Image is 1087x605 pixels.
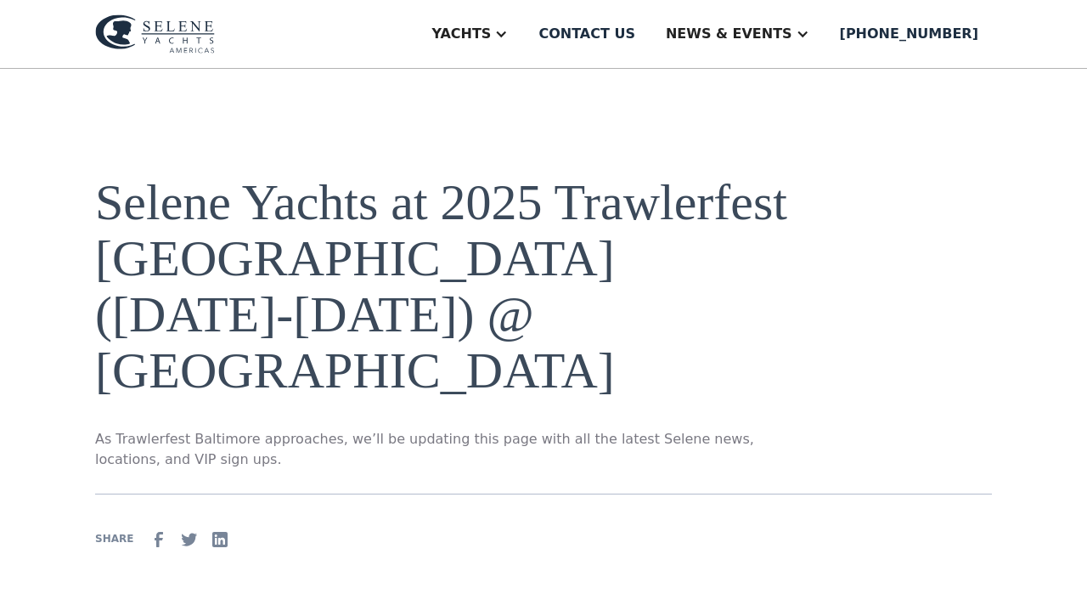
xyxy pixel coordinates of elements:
div: Yachts [431,24,491,44]
div: [PHONE_NUMBER] [840,24,978,44]
p: As Trawlerfest Baltimore approaches, we’ll be updating this page with all the latest Selene news,... [95,429,802,470]
img: logo [95,14,215,54]
div: News & EVENTS [666,24,792,44]
div: Contact us [538,24,635,44]
img: facebook [149,529,169,549]
h1: Selene Yachts at 2025 Trawlerfest [GEOGRAPHIC_DATA] ([DATE]-[DATE]) @ [GEOGRAPHIC_DATA] [95,174,802,399]
div: SHARE [95,531,133,546]
img: Twitter [179,529,200,549]
img: Linkedin [210,529,230,549]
